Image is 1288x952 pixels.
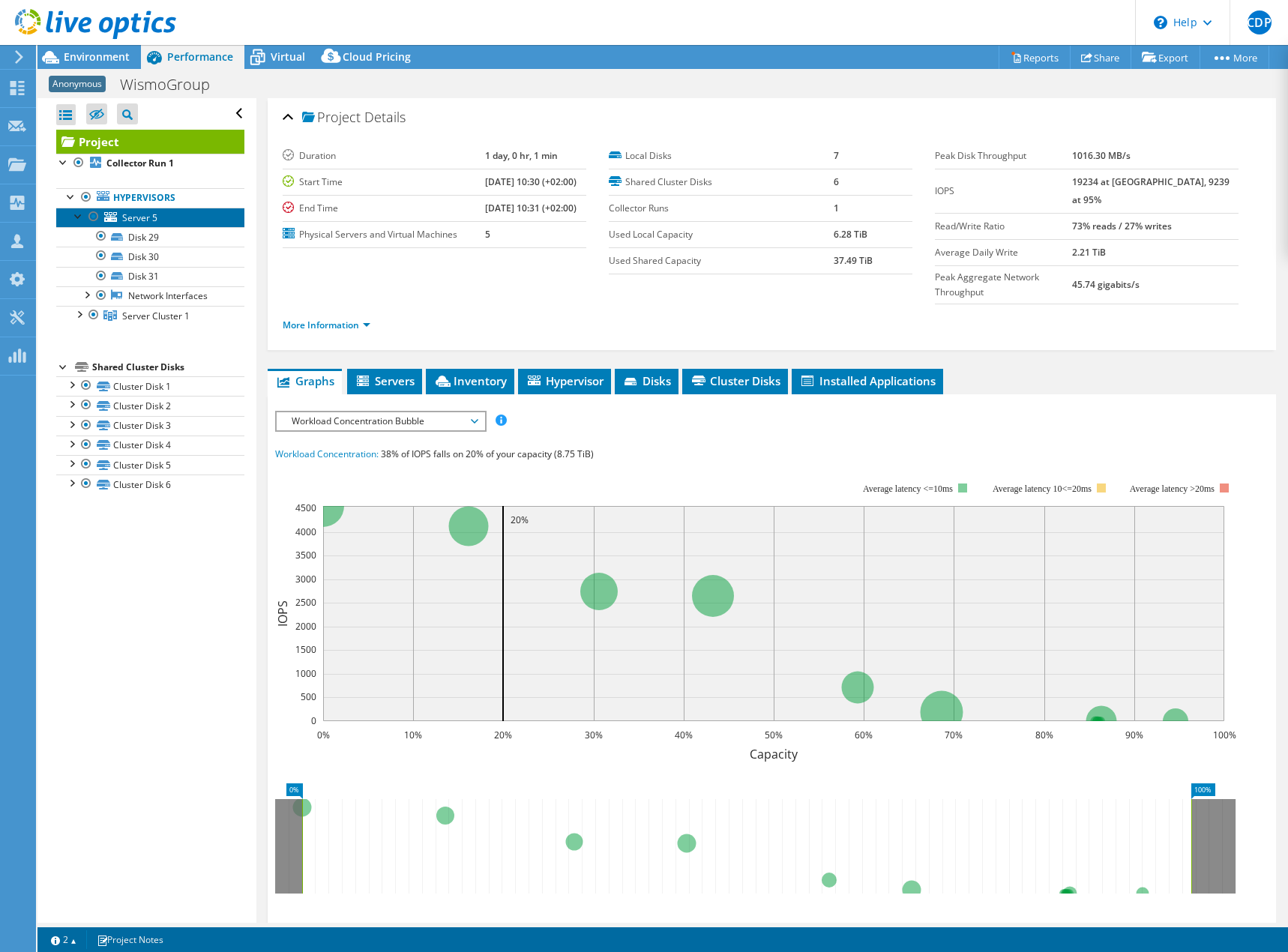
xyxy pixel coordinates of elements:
[311,714,316,727] text: 0
[799,373,936,388] span: Installed Applications
[316,729,329,741] text: 0%
[295,643,316,656] text: 1500
[56,227,244,247] a: Disk 29
[122,310,190,322] span: Server Cluster 1
[1154,16,1167,29] svg: \n
[295,501,316,514] text: 4500
[999,46,1071,69] a: Reports
[295,573,316,585] text: 3000
[1248,10,1272,34] span: CDP
[381,448,594,460] span: 38% of IOPS falls on 20% of your capacity (8.75 TiB)
[56,154,244,173] a: Collector Run 1
[945,729,963,741] text: 70%
[1125,729,1143,741] text: 90%
[56,376,244,396] a: Cluster Disk 1
[56,416,244,436] a: Cluster Disk 3
[609,227,834,242] label: Used Local Capacity
[295,525,316,538] text: 4000
[765,729,783,741] text: 50%
[295,620,316,633] text: 2000
[1070,46,1131,69] a: Share
[585,729,603,741] text: 30%
[56,475,244,494] a: Cluster Disk 6
[404,729,422,741] text: 10%
[485,202,577,214] b: [DATE] 10:31 (+02:00)
[56,396,244,415] a: Cluster Disk 2
[56,436,244,455] a: Cluster Disk 4
[92,358,244,376] div: Shared Cluster Disks
[122,211,157,224] span: Server 5
[750,746,798,762] text: Capacity
[56,455,244,475] a: Cluster Disk 5
[56,188,244,208] a: Hypervisors
[1035,729,1053,741] text: 80%
[364,108,406,126] span: Details
[935,270,1072,300] label: Peak Aggregate Network Throughput
[283,227,485,242] label: Physical Servers and Virtual Machines
[284,412,477,430] span: Workload Concentration Bubble
[1212,729,1236,741] text: 100%
[834,149,839,162] b: 7
[935,219,1072,234] label: Read/Write Ratio
[863,483,953,494] tspan: Average latency <=10ms
[301,690,316,703] text: 500
[40,930,87,949] a: 2
[283,175,485,190] label: Start Time
[485,228,490,241] b: 5
[1072,149,1131,162] b: 1016.30 MB/s
[609,148,834,163] label: Local Disks
[113,76,233,93] h1: WismoGroup
[834,254,873,267] b: 37.49 TiB
[302,110,361,125] span: Project
[834,175,839,188] b: 6
[49,76,106,92] span: Anonymous
[283,148,485,163] label: Duration
[271,49,305,64] span: Virtual
[274,600,291,627] text: IOPS
[622,373,671,388] span: Disks
[1072,246,1106,259] b: 2.21 TiB
[56,130,244,154] a: Project
[609,175,834,190] label: Shared Cluster Disks
[283,319,370,331] a: More Information
[295,596,316,609] text: 2500
[526,373,604,388] span: Hypervisor
[935,184,1072,199] label: IOPS
[935,245,1072,260] label: Average Daily Write
[1072,278,1140,291] b: 45.74 gigabits/s
[106,157,174,169] b: Collector Run 1
[834,202,839,214] b: 1
[1200,46,1269,69] a: More
[56,247,244,266] a: Disk 30
[283,201,485,216] label: End Time
[485,149,558,162] b: 1 day, 0 hr, 1 min
[609,201,834,216] label: Collector Runs
[494,729,512,741] text: 20%
[855,729,873,741] text: 60%
[295,667,316,680] text: 1000
[56,267,244,286] a: Disk 31
[1130,483,1215,494] text: Average latency >20ms
[56,286,244,306] a: Network Interfaces
[56,306,244,325] a: Server Cluster 1
[485,175,577,188] b: [DATE] 10:30 (+02:00)
[1072,175,1230,206] b: 19234 at [GEOGRAPHIC_DATA], 9239 at 95%
[993,483,1092,494] tspan: Average latency 10<=20ms
[834,228,867,241] b: 6.28 TiB
[275,448,379,460] span: Workload Concentration:
[935,148,1072,163] label: Peak Disk Throughput
[1131,46,1200,69] a: Export
[64,49,130,64] span: Environment
[609,253,834,268] label: Used Shared Capacity
[690,373,780,388] span: Cluster Disks
[343,49,411,64] span: Cloud Pricing
[355,373,415,388] span: Servers
[295,549,316,561] text: 3500
[1072,220,1172,232] b: 73% reads / 27% writes
[275,373,334,388] span: Graphs
[167,49,233,64] span: Performance
[511,513,529,526] text: 20%
[433,373,507,388] span: Inventory
[86,930,174,949] a: Project Notes
[675,729,693,741] text: 40%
